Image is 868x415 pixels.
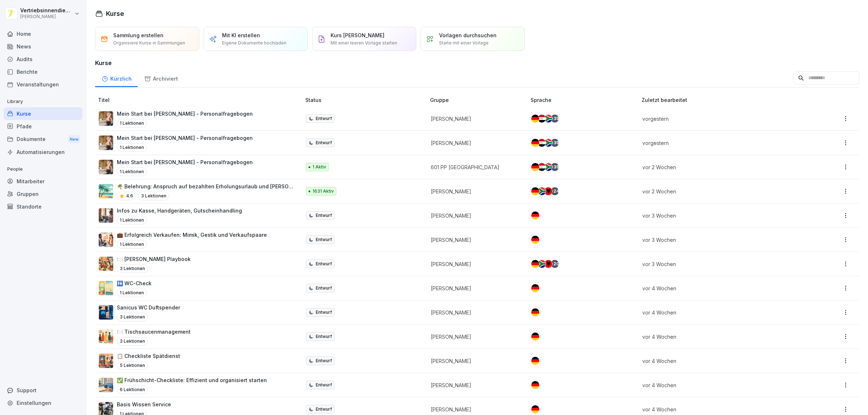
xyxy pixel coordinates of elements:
p: Organisiere Kurse in Sammlungen [113,40,185,46]
p: [PERSON_NAME] [431,309,519,316]
p: 3 Lektionen [117,264,148,273]
p: Starte mit einer Vorlage [439,40,489,46]
img: eg.svg [538,115,546,123]
p: Entwurf [316,261,332,267]
p: Basis Wissen Service [117,401,171,408]
p: [PERSON_NAME] [431,212,519,219]
p: 1 Lektionen [117,240,147,249]
p: Status [305,96,427,104]
img: aaay8cu0h1hwaqqp9269xjan.png [99,111,113,126]
p: [PERSON_NAME] [431,381,519,389]
img: de.svg [531,236,539,244]
img: aaay8cu0h1hwaqqp9269xjan.png [99,136,113,150]
p: 1 Lektionen [117,288,147,297]
p: Sprache [531,96,639,104]
img: v92xrh78m80z1ixos6u0k3dt.png [99,281,113,295]
img: luuqjhkzcakh9ccac2pz09oo.png [99,305,113,320]
p: vor 3 Wochen [642,212,795,219]
p: [PERSON_NAME] [431,236,519,244]
p: vor 4 Wochen [642,309,795,316]
p: [PERSON_NAME] [431,260,519,268]
p: 💼 Erfolgreich Verkaufen: Mimik, Gestik und Verkaufspaare [117,231,267,239]
img: de.svg [531,333,539,341]
p: Sanicus WC Duftspender [117,304,180,311]
p: Gruppe [430,96,528,104]
p: vor 3 Wochen [642,260,795,268]
div: Support [4,384,82,397]
img: za.svg [544,163,552,171]
a: Veranstaltungen [4,78,82,91]
p: Eigene Dokumente hochladen [222,40,286,46]
p: [PERSON_NAME] [431,284,519,292]
p: 601 PP [GEOGRAPHIC_DATA] [431,163,519,171]
a: Gruppen [4,188,82,200]
p: Entwurf [316,382,332,388]
p: Sammlung erstellen [113,31,163,39]
a: Pfade [4,120,82,133]
p: People [4,163,82,175]
p: [PERSON_NAME] [431,188,519,195]
div: + 39 [551,163,559,171]
a: Archiviert [138,69,184,87]
img: h2mn30dzzrvbhtu8twl9he0v.png [99,208,113,223]
p: vorgestern [642,115,795,123]
img: de.svg [531,357,539,365]
p: 1 Lektionen [117,143,147,152]
p: Entwurf [316,212,332,219]
img: aaay8cu0h1hwaqqp9269xjan.png [99,160,113,174]
div: Berichte [4,65,82,78]
a: Home [4,27,82,40]
p: Library [4,96,82,107]
p: Mit einer leeren Vorlage starten [331,40,397,46]
p: Entwurf [316,140,332,146]
p: Entwurf [316,115,332,122]
img: de.svg [531,381,539,389]
a: Standorte [4,200,82,213]
a: Audits [4,53,82,65]
p: 🚻 WC-Check [117,279,152,287]
p: 1 Lektionen [117,216,147,224]
p: 4.6 [126,193,133,199]
p: [PERSON_NAME] [431,406,519,413]
p: [PERSON_NAME] [431,139,519,147]
p: Kurs [PERSON_NAME] [331,31,384,39]
img: eg.svg [538,163,546,171]
a: Einstellungen [4,397,82,409]
img: za.svg [538,260,546,268]
img: de.svg [531,211,539,219]
img: eg.svg [538,139,546,147]
img: kv1piqrsvckxew6wyil21tmn.png [99,378,113,392]
p: Entwurf [316,406,332,412]
p: 6 Lektionen [117,385,148,394]
p: vor 3 Wochen [642,236,795,244]
a: Kürzlich [95,69,138,87]
p: Entwurf [316,285,332,291]
img: l2h2shijmtm51cczhw7odq98.png [99,354,113,368]
p: vor 4 Wochen [642,284,795,292]
p: Mit KI erstellen [222,31,260,39]
img: de.svg [531,187,539,195]
a: Mitarbeiter [4,175,82,188]
p: 🍽️ Tischsaucenmanagement [117,328,191,335]
img: al.svg [544,187,552,195]
img: za.svg [538,187,546,195]
a: Kurse [4,107,82,120]
div: + 20 [551,260,559,268]
img: de.svg [531,163,539,171]
img: de.svg [531,284,539,292]
a: DokumenteNew [4,133,82,146]
div: + 39 [551,139,559,147]
p: vor 4 Wochen [642,333,795,341]
p: Mein Start bei [PERSON_NAME] - Personalfragebogen [117,134,253,142]
p: Entwurf [316,358,332,364]
h3: Kurse [95,59,859,67]
p: vor 4 Wochen [642,406,795,413]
